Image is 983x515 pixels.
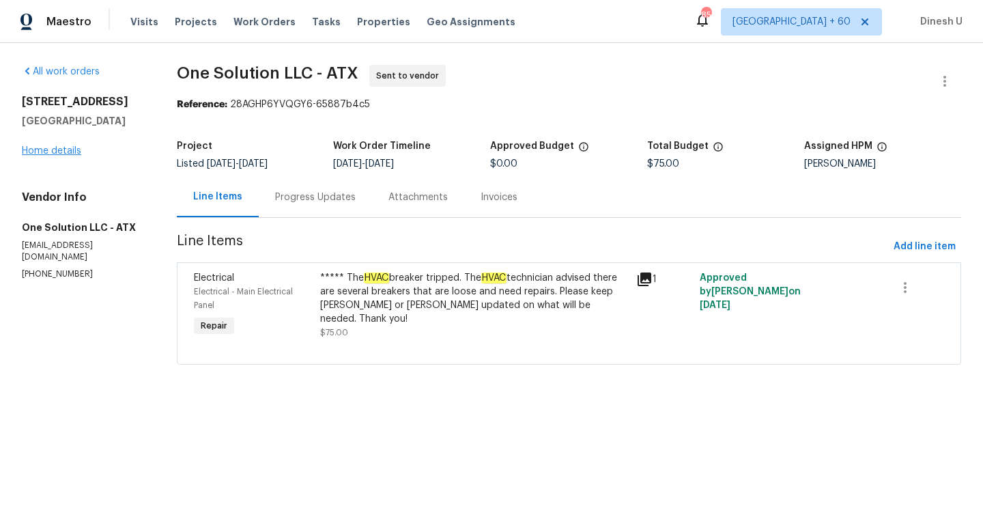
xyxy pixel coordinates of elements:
h2: [STREET_ADDRESS] [22,95,144,109]
h5: One Solution LLC - ATX [22,221,144,234]
span: Line Items [177,234,888,260]
h5: Project [177,141,212,151]
span: $75.00 [320,329,348,337]
a: All work orders [22,67,100,76]
span: [DATE] [207,159,236,169]
span: Maestro [46,15,91,29]
div: Line Items [193,190,242,204]
h5: Work Order Timeline [333,141,431,151]
span: - [207,159,268,169]
div: 856 [701,8,711,22]
span: $0.00 [490,159,517,169]
span: Approved by [PERSON_NAME] on [700,273,801,310]
span: Dinesh U [915,15,963,29]
div: [PERSON_NAME] [804,159,961,169]
span: Repair [195,319,233,333]
span: [DATE] [365,159,394,169]
b: Reference: [177,100,227,109]
p: [EMAIL_ADDRESS][DOMAIN_NAME] [22,240,144,263]
span: The hpm assigned to this work order. [877,141,887,159]
h5: [GEOGRAPHIC_DATA] [22,114,144,128]
span: [GEOGRAPHIC_DATA] + 60 [732,15,851,29]
em: HVAC [364,273,389,283]
span: [DATE] [333,159,362,169]
span: Tasks [312,17,341,27]
span: $75.00 [647,159,679,169]
span: - [333,159,394,169]
span: Add line item [894,238,956,255]
span: One Solution LLC - ATX [177,65,358,81]
span: Electrical - Main Electrical Panel [194,288,293,309]
em: HVAC [481,273,507,283]
span: The total cost of line items that have been approved by both Opendoor and the Trade Partner. This... [578,141,589,159]
div: Progress Updates [275,191,356,204]
h5: Total Budget [647,141,709,151]
p: [PHONE_NUMBER] [22,268,144,280]
span: Geo Assignments [427,15,515,29]
button: Add line item [888,234,961,260]
span: Visits [130,15,158,29]
span: The total cost of line items that have been proposed by Opendoor. This sum includes line items th... [713,141,724,159]
span: Electrical [194,273,234,283]
span: Work Orders [233,15,296,29]
span: [DATE] [239,159,268,169]
span: Sent to vendor [376,69,444,83]
span: Projects [175,15,217,29]
div: Attachments [388,191,448,204]
div: 28AGHP6YVQGY6-65887b4c5 [177,98,961,111]
span: Listed [177,159,268,169]
h5: Approved Budget [490,141,574,151]
div: Invoices [481,191,517,204]
span: Properties [357,15,410,29]
span: [DATE] [700,301,730,310]
div: 1 [636,271,692,288]
a: Home details [22,146,81,156]
div: ***** The breaker tripped. The technician advised there are several breakers that are loose and n... [320,271,628,326]
h5: Assigned HPM [804,141,872,151]
h4: Vendor Info [22,191,144,204]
